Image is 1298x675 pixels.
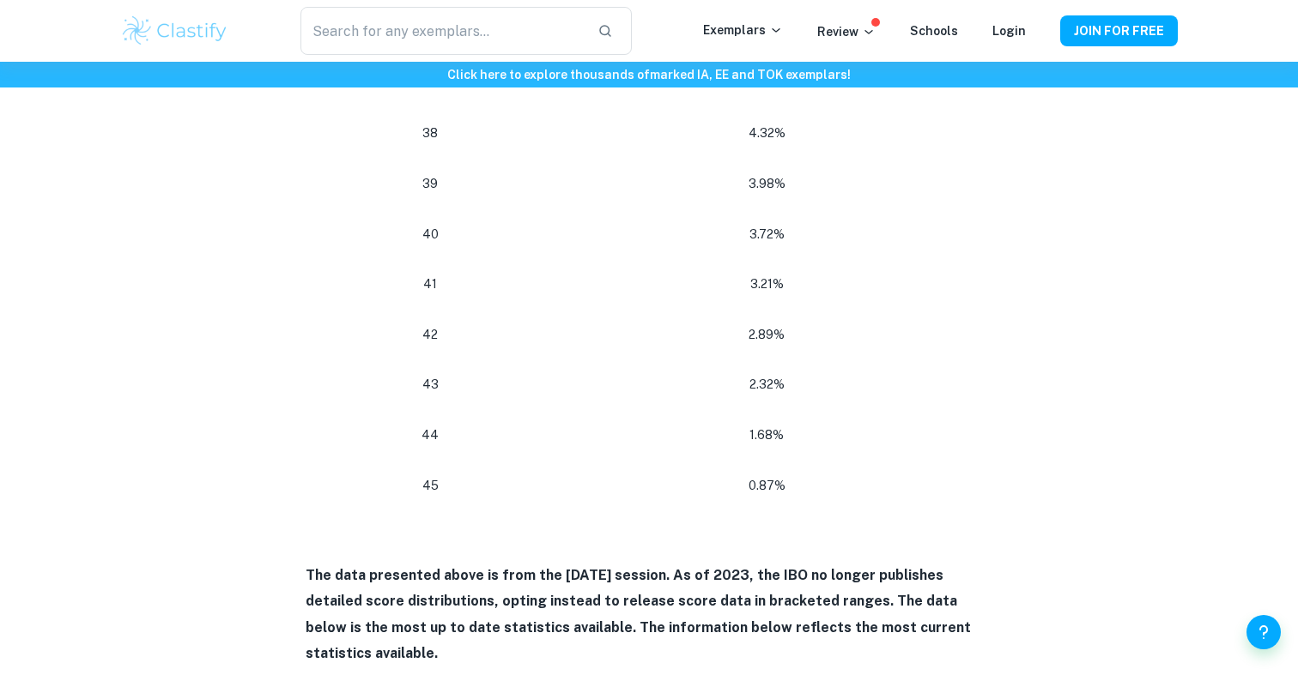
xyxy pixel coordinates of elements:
p: 4.32% [561,122,972,145]
p: Review [817,22,876,41]
a: Schools [910,24,958,38]
p: 42 [326,323,534,347]
p: 40 [326,223,534,246]
h6: Click here to explore thousands of marked IA, EE and TOK exemplars ! [3,65,1295,84]
p: 2.89% [561,323,972,347]
p: 3.98% [561,172,972,196]
p: 41 [326,273,534,296]
p: 44 [326,424,534,447]
p: 39 [326,172,534,196]
p: 38 [326,122,534,145]
p: 45 [326,474,534,497]
img: Clastify logo [120,14,229,48]
p: Exemplars [703,21,783,39]
p: 43 [326,373,534,396]
a: Login [992,24,1026,38]
input: Search for any exemplars... [300,7,584,55]
p: 3.72% [561,223,972,246]
p: 3.21% [561,273,972,296]
p: 0.87% [561,474,972,497]
button: JOIN FOR FREE [1060,15,1178,46]
p: 2.32% [561,373,972,396]
button: Help and Feedback [1246,615,1281,649]
p: 1.68% [561,424,972,447]
strong: The data presented above is from the [DATE] session. As of 2023, the IBO no longer publishes deta... [306,567,971,661]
